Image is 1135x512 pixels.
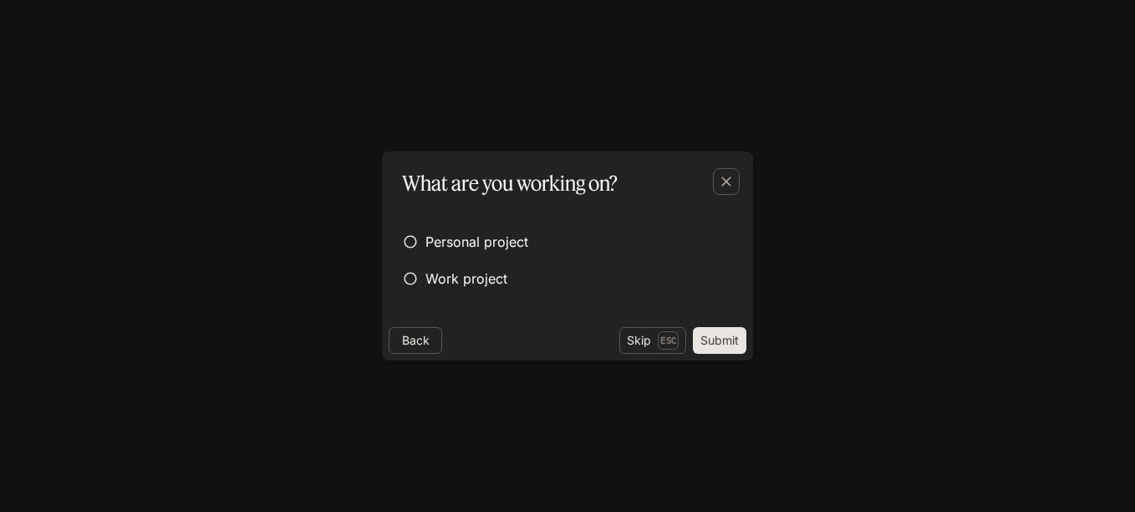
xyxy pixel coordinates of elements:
[389,327,442,354] button: Back
[402,168,618,198] p: What are you working on?
[619,327,686,354] button: SkipEsc
[425,269,507,289] span: Work project
[425,232,528,252] span: Personal project
[658,331,679,350] p: Esc
[693,327,746,354] button: Submit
